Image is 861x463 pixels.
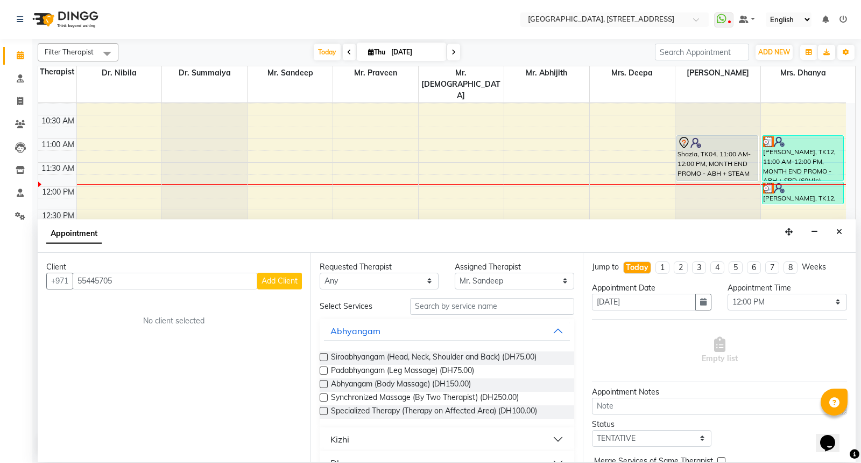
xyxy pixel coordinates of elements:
[655,44,749,60] input: Search Appointment
[702,337,738,364] span: Empty list
[802,261,826,273] div: Weeks
[46,273,73,289] button: +971
[45,47,94,56] span: Filter Therapist
[761,66,846,80] span: Mrs. Dhanya
[77,66,162,80] span: Dr. Nibila
[72,315,276,327] div: No client selected
[655,261,669,274] li: 1
[312,301,402,312] div: Select Services
[331,351,537,365] span: Siroabhyangam (Head, Neck, Shoulder and Back) (DH75.00)
[320,261,439,273] div: Requested Therapist
[592,282,711,294] div: Appointment Date
[330,324,380,337] div: Abhyangam
[729,261,743,274] li: 5
[410,298,575,315] input: Search by service name
[592,294,696,310] input: yyyy-mm-dd
[592,261,619,273] div: Jump to
[592,386,847,398] div: Appointment Notes
[331,365,474,378] span: Padabhyangam (Leg Massage) (DH75.00)
[626,262,648,273] div: Today
[592,419,711,430] div: Status
[73,273,257,289] input: Search by Name/Mobile/Email/Code
[257,273,302,289] button: Add Client
[765,261,779,274] li: 7
[331,378,471,392] span: Abhyangam (Body Massage) (DH150.00)
[756,45,793,60] button: ADD NEW
[674,261,688,274] li: 2
[324,430,570,449] button: Kizhi
[262,276,298,286] span: Add Client
[455,261,574,273] div: Assigned Therapist
[831,224,847,240] button: Close
[39,163,76,174] div: 11:30 AM
[677,136,758,181] div: Shazia, TK04, 11:00 AM-12:00 PM, MONTH END PROMO - ABH + STEAM (60Min)
[365,48,388,56] span: Thu
[27,4,101,34] img: logo
[331,405,537,419] span: Specialized Therapy (Therapy on Affected Area) (DH100.00)
[816,420,850,452] iframe: chat widget
[39,139,76,150] div: 11:00 AM
[388,44,442,60] input: 2025-09-04
[330,433,349,446] div: Kizhi
[728,282,847,294] div: Appointment Time
[590,66,675,80] span: Mrs. Deepa
[758,48,790,56] span: ADD NEW
[763,182,844,204] div: [PERSON_NAME], TK12, 12:00 PM-12:30 PM, ADD-ON Kizhi 30 Min
[46,261,302,273] div: Client
[747,261,761,274] li: 6
[38,66,76,78] div: Therapist
[39,115,76,127] div: 10:30 AM
[248,66,333,80] span: Mr. Sandeep
[784,261,798,274] li: 8
[504,66,589,80] span: Mr. Abhijith
[162,66,247,80] span: Dr. Summaiya
[692,261,706,274] li: 3
[710,261,724,274] li: 4
[763,136,844,181] div: [PERSON_NAME], TK12, 11:00 AM-12:00 PM, MONTH END PROMO - ABH + SRD (60Min)
[675,66,760,80] span: [PERSON_NAME]
[333,66,418,80] span: Mr. Praveen
[40,186,76,198] div: 12:00 PM
[331,392,519,405] span: Synchronized Massage (By Two Therapist) (DH250.00)
[314,44,341,60] span: Today
[419,66,504,102] span: Mr. [DEMOGRAPHIC_DATA]
[324,321,570,341] button: Abhyangam
[46,224,102,244] span: Appointment
[40,210,76,222] div: 12:30 PM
